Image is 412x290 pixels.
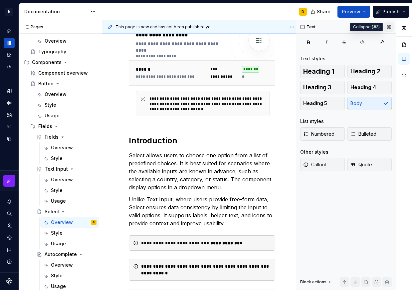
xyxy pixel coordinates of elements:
[347,65,392,78] button: Heading 2
[1,4,17,19] button: M
[303,68,334,75] span: Heading 1
[34,249,99,260] a: Autocomplete
[51,155,63,162] div: Style
[350,161,372,168] span: Quote
[40,260,99,270] a: Overview
[40,217,99,228] a: OverviewD
[300,55,325,62] div: Text styles
[350,23,383,31] div: Collapse (⌘\)
[40,185,99,196] a: Style
[337,6,370,18] button: Preview
[51,262,73,268] div: Overview
[4,196,15,207] div: Notifications
[21,24,43,30] div: Pages
[4,50,15,60] a: Analytics
[24,8,87,15] div: Documentation
[4,244,15,255] button: Contact support
[51,219,73,226] div: Overview
[51,176,73,183] div: Overview
[40,142,99,153] a: Overview
[38,70,88,76] div: Component overview
[300,81,345,94] button: Heading 3
[4,86,15,96] a: Design tokens
[34,132,99,142] a: Fields
[38,80,54,87] div: Button
[34,36,99,46] a: Overview
[4,220,15,231] a: Invite team
[4,98,15,108] a: Components
[382,8,400,15] span: Publish
[34,89,99,100] a: Overview
[4,38,15,48] a: Documentation
[129,151,275,191] p: Select allows users to choose one option from a list of predefined choices. It is best suited for...
[303,84,331,91] span: Heading 3
[373,6,409,18] button: Publish
[347,81,392,94] button: Heading 4
[129,195,275,227] p: Unlike Text Input, where users provide free-form data, Select ensures data consistency by limitin...
[51,230,63,236] div: Style
[4,110,15,120] a: Assets
[347,158,392,171] button: Quote
[40,196,99,206] a: Usage
[6,278,13,285] svg: Supernova Logo
[51,187,63,194] div: Style
[300,149,328,155] div: Other styles
[51,198,66,204] div: Usage
[303,131,334,137] span: Numbered
[45,166,68,172] div: Text Input
[45,102,56,108] div: Style
[34,164,99,174] a: Text Input
[4,62,15,72] a: Code automation
[51,144,73,151] div: Overview
[4,232,15,243] a: Settings
[115,24,213,30] span: This page is new and has not been published yet.
[40,238,99,249] a: Usage
[303,161,326,168] span: Callout
[300,118,324,125] div: List styles
[300,65,345,78] button: Heading 1
[40,228,99,238] a: Style
[45,134,59,140] div: Fields
[350,131,376,137] span: Bulleted
[38,48,66,55] div: Typography
[5,8,13,16] div: M
[300,279,326,285] div: Block actions
[300,127,345,141] button: Numbered
[34,100,99,110] a: Style
[300,158,345,171] button: Callout
[34,110,99,121] a: Usage
[307,6,335,18] button: Share
[34,206,99,217] a: Select
[4,134,15,144] a: Data sources
[28,46,99,57] a: Typography
[45,112,60,119] div: Usage
[303,100,327,107] span: Heading 5
[93,219,95,226] div: D
[32,59,62,66] div: Components
[350,68,380,75] span: Heading 2
[28,78,99,89] a: Button
[342,8,360,15] span: Preview
[28,121,99,132] div: Fields
[28,68,99,78] a: Component overview
[300,277,332,287] div: Block actions
[40,153,99,164] a: Style
[350,84,376,91] span: Heading 4
[4,208,15,219] button: Search ⌘K
[4,26,15,36] div: Home
[4,122,15,132] a: Storybook stories
[45,208,59,215] div: Select
[51,240,66,247] div: Usage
